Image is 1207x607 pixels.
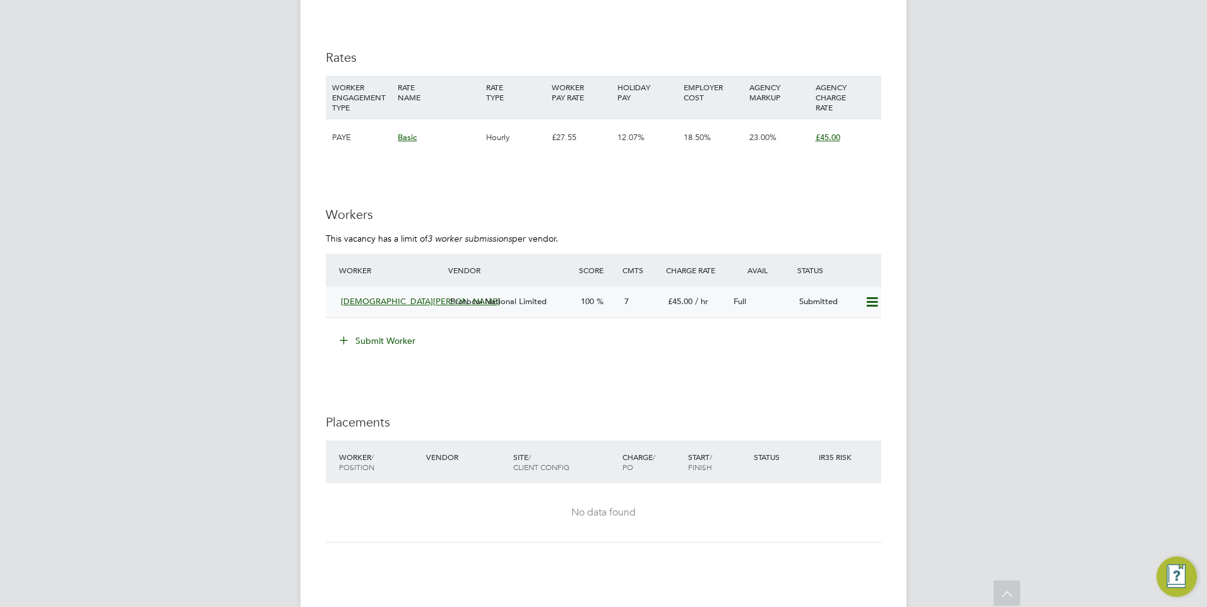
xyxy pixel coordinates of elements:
div: Avail [728,259,794,281]
span: / hr [695,296,708,307]
div: PAYE [329,119,395,156]
div: Vendor [445,259,576,281]
span: / Position [339,452,374,472]
h3: Rates [326,49,881,66]
span: / Client Config [513,452,569,472]
div: Submitted [794,292,860,312]
h3: Workers [326,206,881,223]
span: / PO [622,452,655,472]
div: AGENCY CHARGE RATE [812,76,878,119]
div: AGENCY MARKUP [746,76,812,109]
span: / Finish [688,452,712,472]
div: Vendor [423,445,510,468]
div: Score [576,259,619,281]
div: Status [794,259,881,281]
span: Protocol National Limited [450,296,547,307]
span: 12.07% [617,132,645,143]
div: Start [685,445,751,478]
div: RATE TYPE [483,76,549,109]
span: 7 [624,296,629,307]
span: [DEMOGRAPHIC_DATA][PERSON_NAME] [341,296,500,307]
div: Cmts [619,259,663,281]
div: Charge [619,445,685,478]
div: RATE NAME [395,76,482,109]
div: No data found [338,506,869,519]
span: £45.00 [668,296,693,307]
span: 18.50% [684,132,711,143]
div: EMPLOYER COST [681,76,746,109]
span: 23.00% [749,132,776,143]
h3: Placements [326,414,881,430]
span: Full [734,296,746,307]
div: WORKER PAY RATE [549,76,614,109]
div: Site [510,445,619,478]
span: £45.00 [816,132,840,143]
span: 100 [581,296,594,307]
div: £27.55 [549,119,614,156]
em: 3 worker submissions [427,233,512,244]
div: Status [751,445,816,468]
div: Worker [336,445,423,478]
div: Worker [336,259,445,281]
div: Hourly [483,119,549,156]
p: This vacancy has a limit of per vendor. [326,233,881,244]
button: Engage Resource Center [1156,557,1197,597]
span: Basic [398,132,417,143]
div: Charge Rate [663,259,728,281]
div: HOLIDAY PAY [614,76,680,109]
button: Submit Worker [331,331,425,351]
div: IR35 Risk [816,445,859,468]
div: WORKER ENGAGEMENT TYPE [329,76,395,119]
